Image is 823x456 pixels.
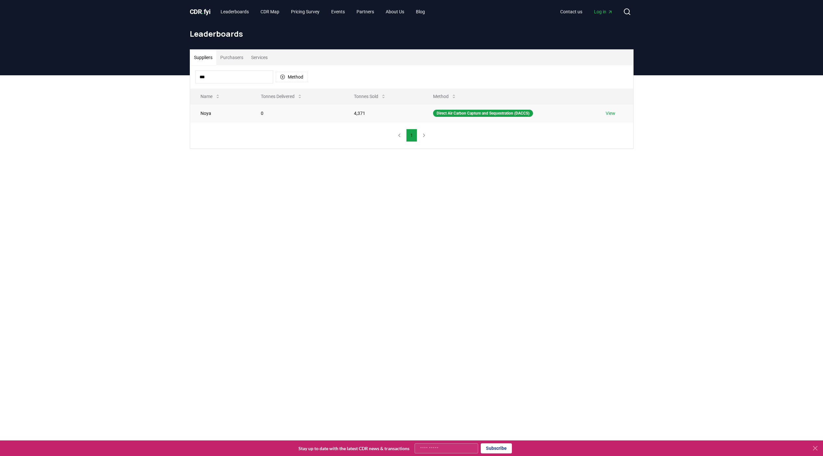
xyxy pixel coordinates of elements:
[215,6,254,18] a: Leaderboards
[411,6,430,18] a: Blog
[381,6,409,18] a: About Us
[190,50,216,65] button: Suppliers
[351,6,379,18] a: Partners
[195,90,225,103] button: Name
[190,8,211,16] span: CDR fyi
[250,104,344,122] td: 0
[276,72,308,82] button: Method
[555,6,587,18] a: Contact us
[606,110,615,117] a: View
[326,6,350,18] a: Events
[255,6,284,18] a: CDR Map
[589,6,618,18] a: Log in
[406,129,417,142] button: 1
[247,50,272,65] button: Services
[344,104,423,122] td: 4,371
[594,8,613,15] span: Log in
[190,7,211,16] a: CDR.fyi
[190,104,251,122] td: Noya
[215,6,430,18] nav: Main
[190,29,634,39] h1: Leaderboards
[555,6,618,18] nav: Main
[256,90,308,103] button: Tonnes Delivered
[349,90,391,103] button: Tonnes Sold
[428,90,462,103] button: Method
[433,110,533,117] div: Direct Air Carbon Capture and Sequestration (DACCS)
[202,8,204,16] span: .
[216,50,247,65] button: Purchasers
[286,6,325,18] a: Pricing Survey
